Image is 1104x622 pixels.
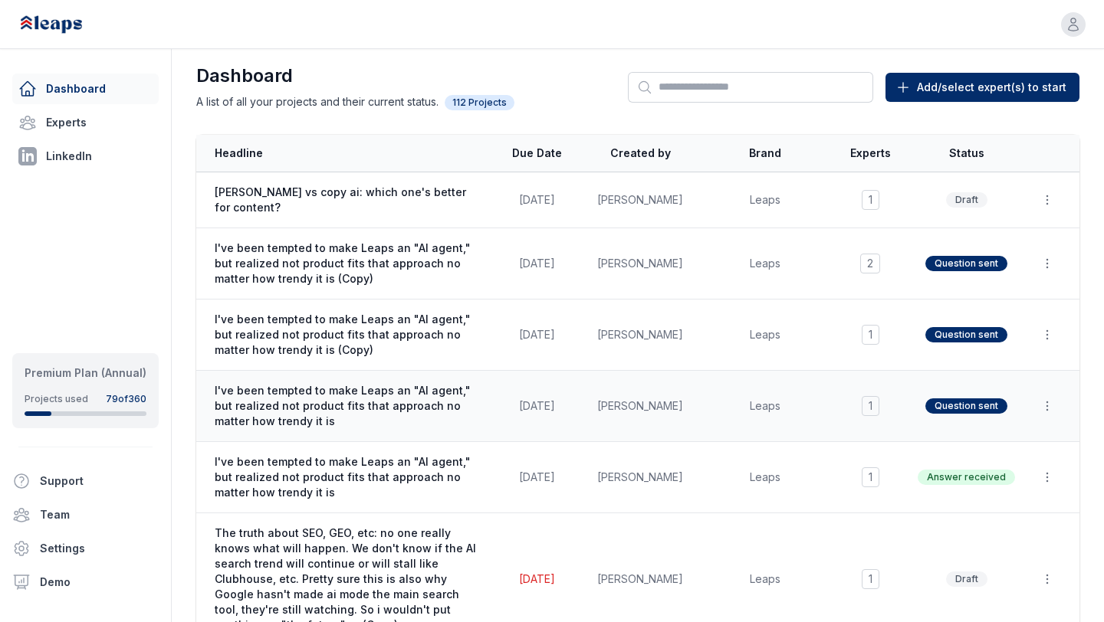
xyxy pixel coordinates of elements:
td: [PERSON_NAME] [583,172,698,228]
td: Leaps [698,371,832,442]
span: I've been tempted to make Leaps an "AI agent," but realized not product fits that approach no mat... [215,241,481,286]
a: Team [6,499,165,530]
span: [DATE] [519,470,555,483]
th: Status [909,135,1024,172]
span: 1 [862,396,879,416]
span: [DATE] [519,257,555,270]
span: 1 [862,325,879,345]
td: [PERSON_NAME] [583,442,698,513]
a: LinkedIn [12,141,159,172]
td: Leaps [698,228,832,300]
a: Demo [6,567,165,597]
a: Dashboard [12,74,159,104]
span: Question sent [925,327,1007,342]
span: [DATE] [519,572,555,585]
td: [PERSON_NAME] [583,300,698,371]
button: Add/select expert(s) to start [886,73,1079,102]
span: [DATE] [519,193,555,206]
h1: Dashboard [196,64,579,88]
th: Due Date [491,135,583,172]
th: Headline [196,135,491,172]
span: [PERSON_NAME] vs copy ai: which one's better for content? [215,185,481,215]
span: Add/select expert(s) to start [917,80,1066,95]
div: Projects used [25,393,88,405]
span: Draft [946,192,987,208]
td: Leaps [698,172,832,228]
span: I've been tempted to make Leaps an "AI agent," but realized not product fits that approach no mat... [215,312,481,358]
span: [DATE] [519,399,555,412]
span: I've been tempted to make Leaps an "AI agent," but realized not product fits that approach no mat... [215,383,481,429]
td: [PERSON_NAME] [583,228,698,300]
span: 112 Projects [445,95,514,110]
th: Created by [583,135,698,172]
span: 1 [862,569,879,589]
th: Brand [698,135,832,172]
div: Premium Plan (Annual) [25,365,146,381]
td: Leaps [698,442,832,513]
span: Question sent [925,256,1007,271]
div: 79 of 360 [106,393,146,405]
span: I've been tempted to make Leaps an "AI agent," but realized not product fits that approach no mat... [215,454,481,500]
span: Question sent [925,398,1007,414]
a: Experts [12,107,159,138]
td: Leaps [698,300,832,371]
span: 2 [860,254,880,273]
a: Settings [6,533,165,564]
td: [PERSON_NAME] [583,371,698,442]
span: 1 [862,467,879,487]
p: A list of all your projects and their current status. [196,94,579,110]
span: Draft [946,571,987,587]
button: Support [6,466,153,496]
span: 1 [862,190,879,210]
img: Leaps [18,8,117,41]
span: [DATE] [519,328,555,341]
span: Answer received [918,470,1015,485]
th: Experts [832,135,909,172]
